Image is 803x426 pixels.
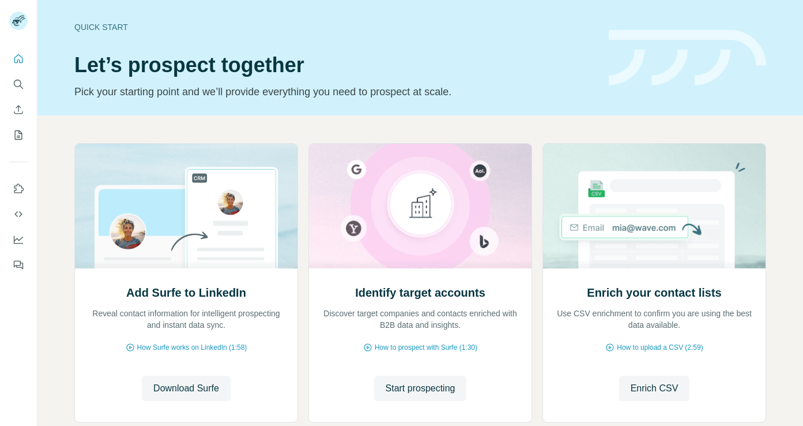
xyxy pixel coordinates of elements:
[355,285,485,301] h2: Identify target accounts
[631,382,678,395] span: Enrich CSV
[308,144,532,268] img: Identify target accounts
[386,382,455,395] span: Start prospecting
[9,229,28,250] button: Dashboard
[142,376,231,401] button: Download Surfe
[555,308,754,331] p: Use CSV enrichment to confirm you are using the best data available.
[9,204,28,225] button: Use Surfe API
[86,308,286,331] p: Reveal contact information for intelligent prospecting and instant data sync.
[9,99,28,120] button: Enrich CSV
[74,144,298,268] img: Add Surfe to LinkedIn
[74,21,595,33] div: Quick start
[153,382,219,395] span: Download Surfe
[587,285,721,301] h2: Enrich your contact lists
[74,84,595,100] p: Pick your starting point and we’ll provide everything you need to prospect at scale.
[74,54,595,77] h1: Let’s prospect together
[126,285,246,301] h2: Add Surfe to LinkedIn
[619,376,690,401] button: Enrich CSV
[9,255,28,275] button: Feedback
[321,308,520,331] p: Discover target companies and contacts enriched with B2B data and insights.
[542,144,766,268] img: Enrich your contact lists
[9,178,28,199] button: Use Surfe on LinkedIn
[374,376,467,401] button: Start prospecting
[617,342,703,353] span: How to upload a CSV (2:59)
[9,48,28,69] button: Quick start
[9,125,28,145] button: My lists
[137,342,247,353] span: How Surfe works on LinkedIn (1:58)
[609,30,766,86] img: banner
[9,74,28,95] button: Search
[375,342,477,353] span: How to prospect with Surfe (1:30)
